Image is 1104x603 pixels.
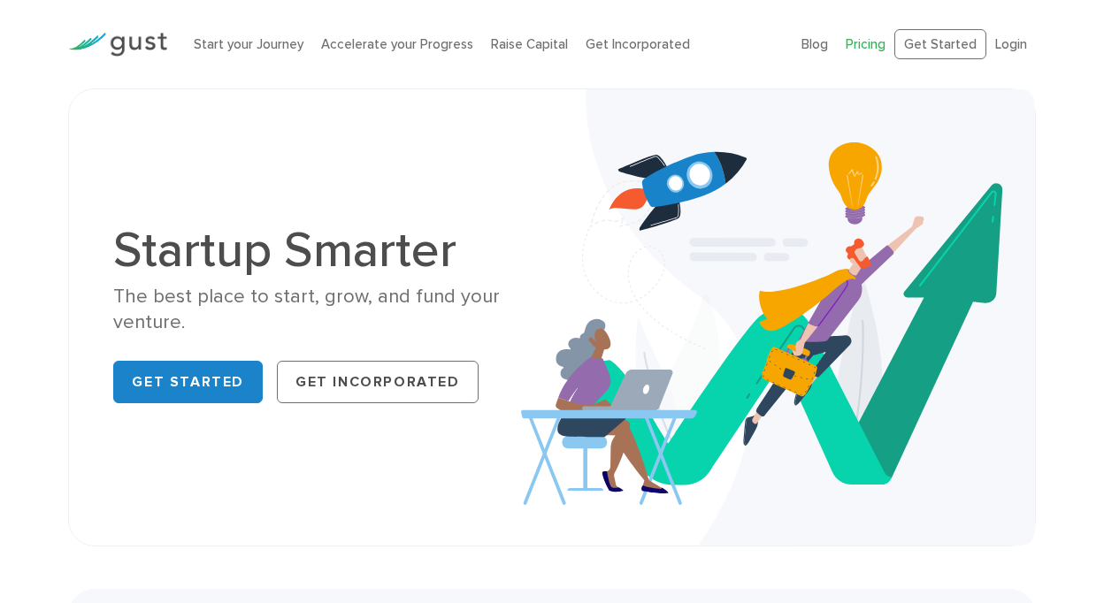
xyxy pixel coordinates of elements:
[113,284,539,336] div: The best place to start, grow, and fund your venture.
[113,361,263,403] a: Get Started
[801,36,828,52] a: Blog
[894,29,986,60] a: Get Started
[68,33,167,57] img: Gust Logo
[491,36,568,52] a: Raise Capital
[321,36,473,52] a: Accelerate your Progress
[194,36,303,52] a: Start your Journey
[995,36,1027,52] a: Login
[277,361,479,403] a: Get Incorporated
[846,36,885,52] a: Pricing
[521,89,1035,546] img: Startup Smarter Hero
[113,225,539,275] h1: Startup Smarter
[586,36,690,52] a: Get Incorporated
